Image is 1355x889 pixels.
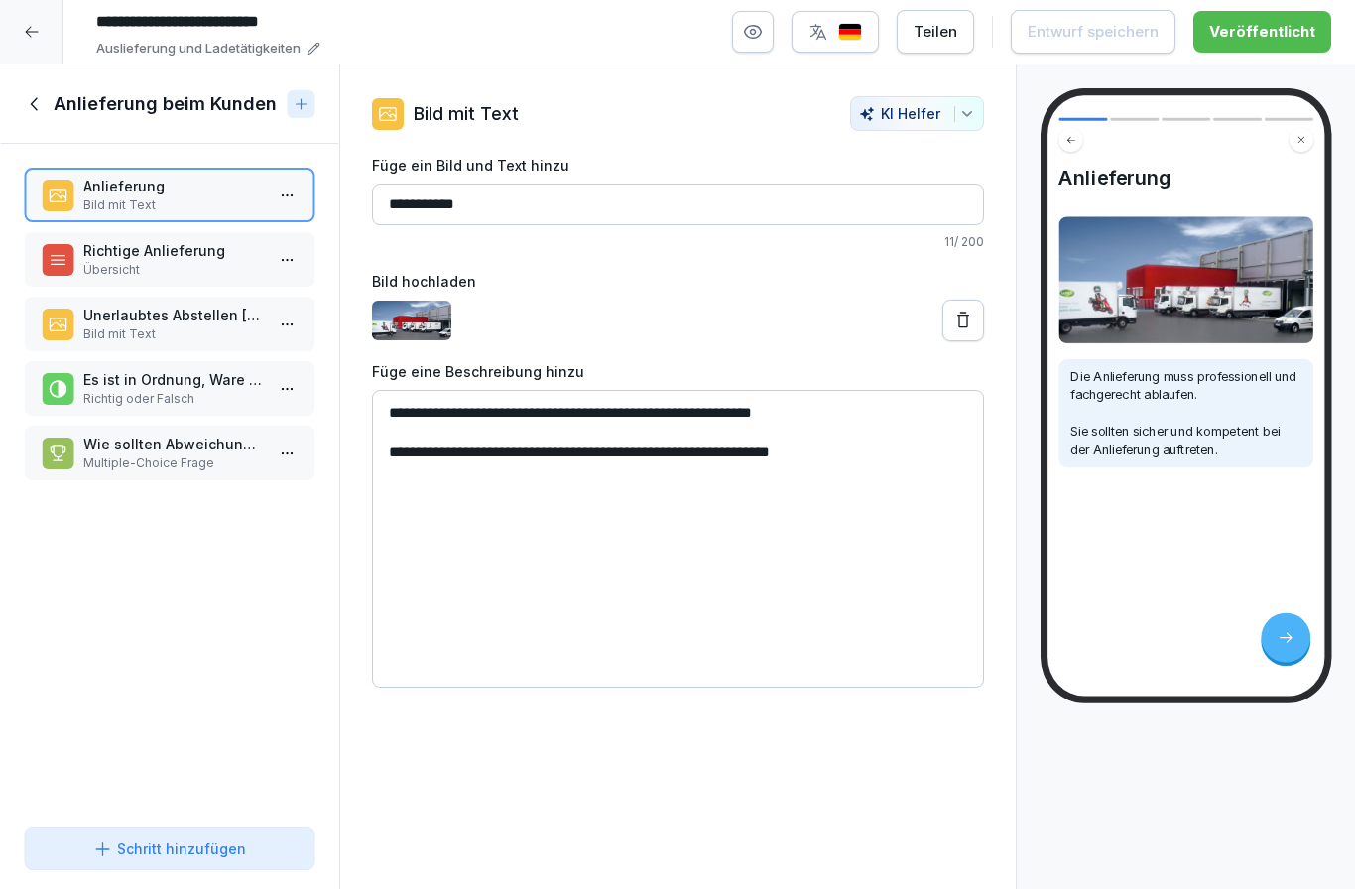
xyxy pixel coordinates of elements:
p: Übersicht [83,261,264,279]
img: de.svg [838,23,862,42]
img: Bild und Text Vorschau [1058,216,1313,343]
h1: Anlieferung beim Kunden [54,92,277,116]
p: Wie sollten Abweichungen bei der Anlieferung gehandhabt werden? [83,434,264,454]
div: Schritt hinzufügen [93,838,246,859]
p: Auslieferung und Ladetätigkeiten [96,39,301,59]
p: Unerlaubtes Abstellen [PERSON_NAME] [83,305,264,325]
p: Anlieferung [83,176,264,196]
p: Multiple-Choice Frage [83,454,264,472]
div: Richtige AnlieferungÜbersicht [24,232,315,287]
div: Veröffentlicht [1209,21,1315,43]
p: Bild mit Text [414,100,519,127]
p: 11 / 200 [372,233,984,251]
div: Es ist in Ordnung, Ware ohne Abstimmung mit dem Kunden irgendwo abzustellen.Richtig oder Falsch [24,361,315,416]
div: Entwurf speichern [1028,21,1159,43]
div: KI Helfer [859,105,975,122]
button: Entwurf speichern [1011,10,1175,54]
label: Bild hochladen [372,271,984,292]
div: Wie sollten Abweichungen bei der Anlieferung gehandhabt werden?Multiple-Choice Frage [24,426,315,480]
button: KI Helfer [850,96,984,131]
p: Bild mit Text [83,325,264,343]
button: Teilen [897,10,974,54]
div: Unerlaubtes Abstellen [PERSON_NAME]Bild mit Text [24,297,315,351]
div: AnlieferungBild mit Text [24,168,315,222]
p: Es ist in Ordnung, Ware ohne Abstimmung mit dem Kunden irgendwo abzustellen. [83,369,264,390]
p: Richtige Anlieferung [83,240,264,261]
label: Füge ein Bild und Text hinzu [372,155,984,176]
img: q949n8rurhvmidcokwlq8c4w.png [372,301,451,340]
p: Die Anlieferung muss professionell und fachgerecht ablaufen. Sie sollten sicher und kompetent bei... [1069,368,1301,459]
p: Richtig oder Falsch [83,390,264,408]
p: Bild mit Text [83,196,264,214]
div: Teilen [914,21,957,43]
h4: Anlieferung [1058,166,1313,190]
label: Füge eine Beschreibung hinzu [372,361,984,382]
button: Schritt hinzufügen [24,827,315,870]
button: Veröffentlicht [1193,11,1331,53]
